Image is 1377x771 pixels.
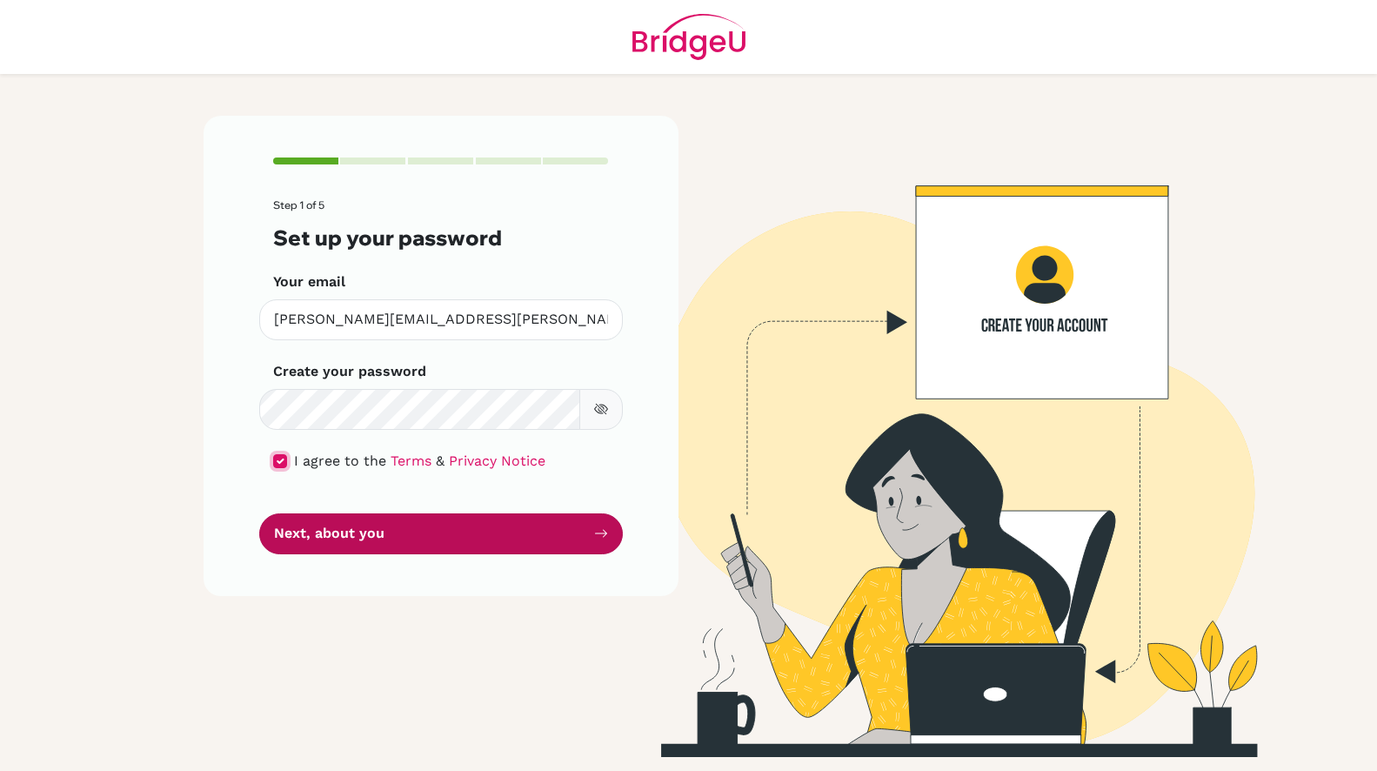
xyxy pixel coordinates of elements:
[273,272,345,292] label: Your email
[449,453,545,469] a: Privacy Notice
[259,513,623,554] button: Next, about you
[391,453,431,469] a: Terms
[436,453,445,469] span: &
[259,299,623,340] input: Insert your email*
[294,453,386,469] span: I agree to the
[273,225,609,251] h3: Set up your password
[273,198,324,211] span: Step 1 of 5
[273,361,426,382] label: Create your password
